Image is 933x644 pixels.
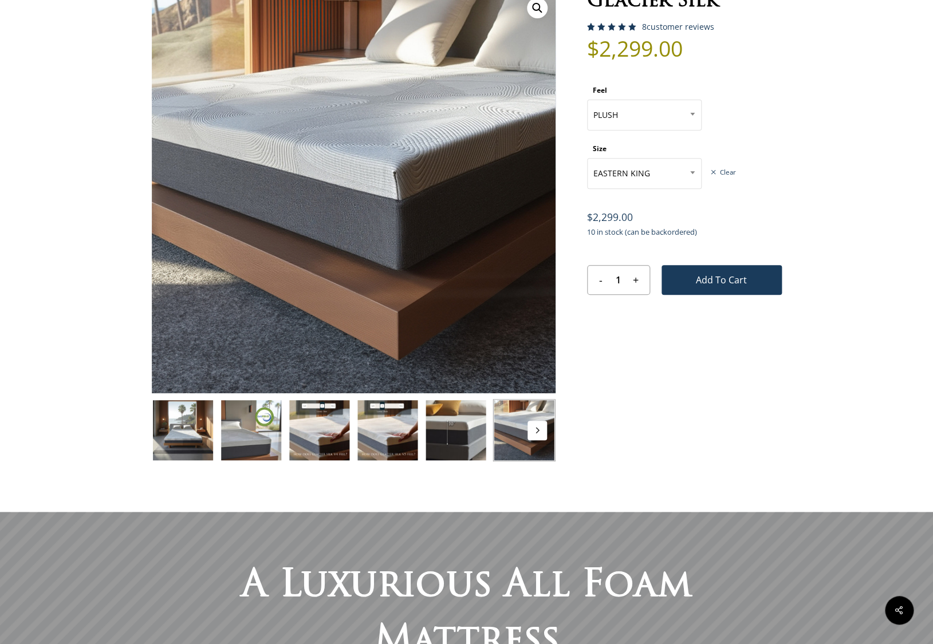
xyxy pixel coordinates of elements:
[629,266,649,294] input: +
[588,266,608,294] input: -
[662,265,782,295] button: Add to cart
[642,21,647,32] span: 8
[587,23,636,31] div: Rated 5.00 out of 5
[587,34,599,63] span: $
[587,210,593,224] span: $
[593,144,607,153] label: Size
[587,224,782,248] p: 10 in stock (can be backordered)
[587,158,702,189] span: EASTERN KING
[710,168,736,176] a: Clear options
[588,103,701,127] span: PLUSH
[599,309,770,341] iframe: Secure express checkout frame
[587,34,683,63] bdi: 2,299.00
[587,23,636,79] span: Rated out of 5 based on customer ratings
[527,421,547,440] button: Next
[593,85,607,95] label: Feel
[587,100,702,131] span: PLUSH
[587,23,593,42] span: 8
[587,210,633,224] bdi: 2,299.00
[642,22,714,31] a: 8customer reviews
[607,266,629,294] input: Product quantity
[588,161,701,185] span: EASTERN KING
